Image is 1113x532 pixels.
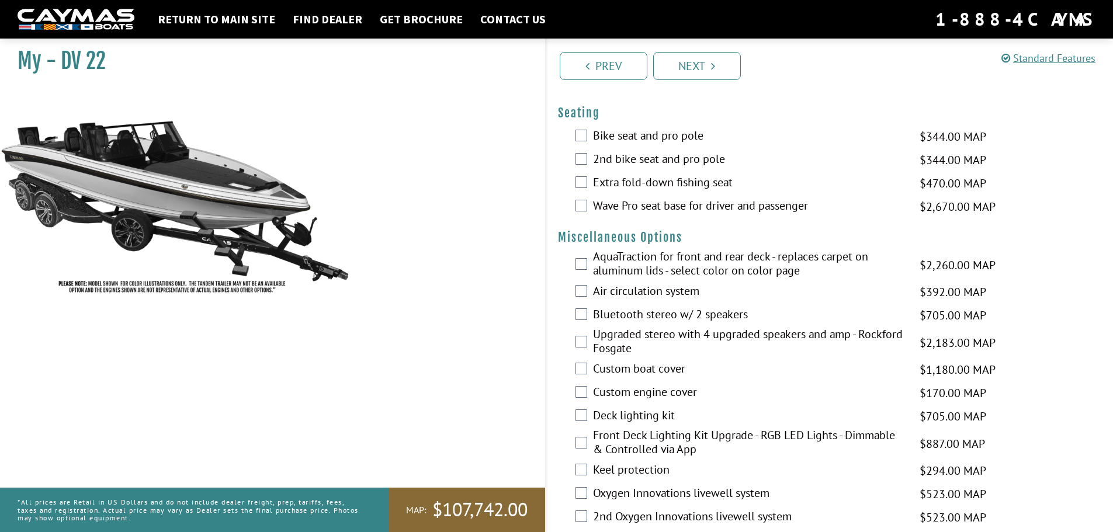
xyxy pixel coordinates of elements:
span: $1,180.00 MAP [920,361,996,378]
span: MAP: [406,504,427,516]
label: 2nd bike seat and pro pole [593,152,905,169]
label: Deck lighting kit [593,408,905,425]
label: 2nd Oxygen Innovations livewell system [593,509,905,526]
p: *All prices are Retail in US Dollars and do not include dealer freight, prep, tariffs, fees, taxe... [18,492,362,527]
label: Custom engine cover [593,385,905,402]
span: $392.00 MAP [920,283,986,301]
a: Standard Features [1001,51,1095,65]
a: MAP:$107,742.00 [389,488,545,532]
a: Prev [560,52,647,80]
span: $705.00 MAP [920,307,986,324]
span: $523.00 MAP [920,509,986,526]
span: $887.00 MAP [920,435,985,453]
label: Wave Pro seat base for driver and passenger [593,199,905,215]
label: Front Deck Lighting Kit Upgrade - RGB LED Lights - Dimmable & Controlled via App [593,428,905,459]
span: $344.00 MAP [920,128,986,145]
div: 1-888-4CAYMAS [935,6,1095,32]
a: Next [653,52,741,80]
span: $344.00 MAP [920,151,986,169]
h4: Miscellaneous Options [558,230,1102,245]
label: Oxygen Innovations livewell system [593,486,905,503]
a: Find Dealer [287,12,368,27]
h1: My - DV 22 [18,48,516,74]
label: AquaTraction for front and rear deck - replaces carpet on aluminum lids - select color on color page [593,249,905,280]
h4: Seating [558,106,1102,120]
span: $2,670.00 MAP [920,198,996,215]
img: white-logo-c9c8dbefe5ff5ceceb0f0178aa75bf4bb51f6bca0971e226c86eb53dfe498488.png [18,9,134,30]
a: Contact Us [474,12,552,27]
label: Upgraded stereo with 4 upgraded speakers and amp - Rockford Fosgate [593,327,905,358]
label: Keel protection [593,463,905,479]
span: $705.00 MAP [920,408,986,425]
label: Bluetooth stereo w/ 2 speakers [593,307,905,324]
span: $170.00 MAP [920,384,986,402]
a: Return to main site [152,12,281,27]
span: $470.00 MAP [920,175,986,192]
span: $294.00 MAP [920,462,986,479]
label: Bike seat and pro pole [593,128,905,145]
span: $2,260.00 MAP [920,256,996,274]
label: Air circulation system [593,284,905,301]
span: $107,742.00 [432,498,528,522]
span: $523.00 MAP [920,485,986,503]
label: Extra fold-down fishing seat [593,175,905,192]
a: Get Brochure [374,12,469,27]
span: $2,183.00 MAP [920,334,996,352]
label: Custom boat cover [593,361,905,378]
